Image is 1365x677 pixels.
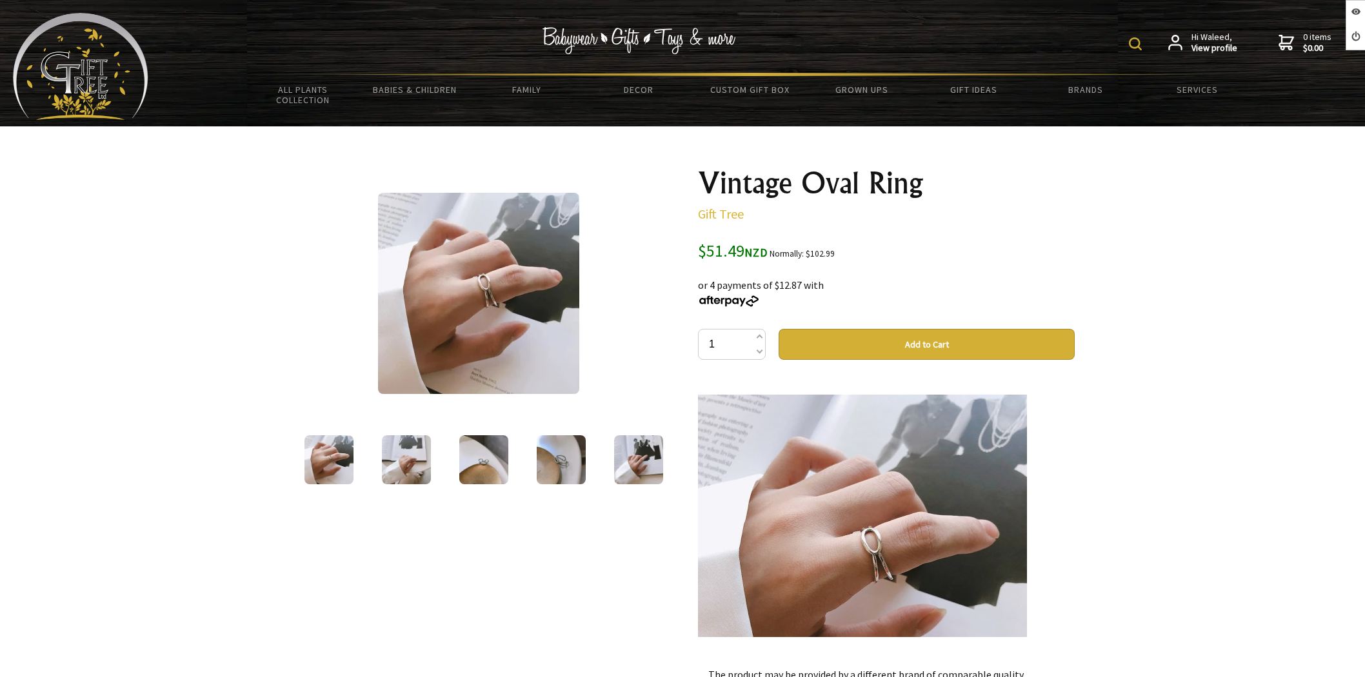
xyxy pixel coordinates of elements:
[359,76,470,103] a: Babies & Children
[1129,37,1142,50] img: product search
[614,435,663,484] img: Vintage Oval Ring
[13,13,148,120] img: Babyware - Gifts - Toys and more...
[1303,43,1331,54] strong: $0.00
[537,435,586,484] img: Vintage Oval Ring
[459,435,508,484] img: Vintage Oval Ring
[304,435,354,484] img: Vintage Oval Ring
[698,295,760,307] img: Afterpay
[698,206,744,222] a: Gift Tree
[378,193,579,394] img: Vintage Oval Ring
[247,76,359,113] a: All Plants Collection
[1303,31,1331,54] span: 0 items
[1030,76,1141,103] a: Brands
[1168,32,1237,54] a: Hi Waleed,View profile
[744,245,768,260] span: NZD
[542,27,735,54] img: Babywear - Gifts - Toys & more
[382,435,431,484] img: Vintage Oval Ring
[694,76,806,103] a: Custom Gift Box
[770,248,835,259] small: Normally: $102.99
[698,168,1075,199] h1: Vintage Oval Ring
[1142,76,1253,103] a: Services
[698,262,1075,308] div: or 4 payments of $12.87 with
[1279,32,1331,54] a: 0 items$0.00
[1191,43,1237,54] strong: View profile
[779,329,1075,360] button: Add to Cart
[918,76,1030,103] a: Gift Ideas
[806,76,918,103] a: Grown Ups
[471,76,583,103] a: Family
[583,76,694,103] a: Decor
[698,240,768,261] span: $51.49
[1191,32,1237,54] span: Hi Waleed,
